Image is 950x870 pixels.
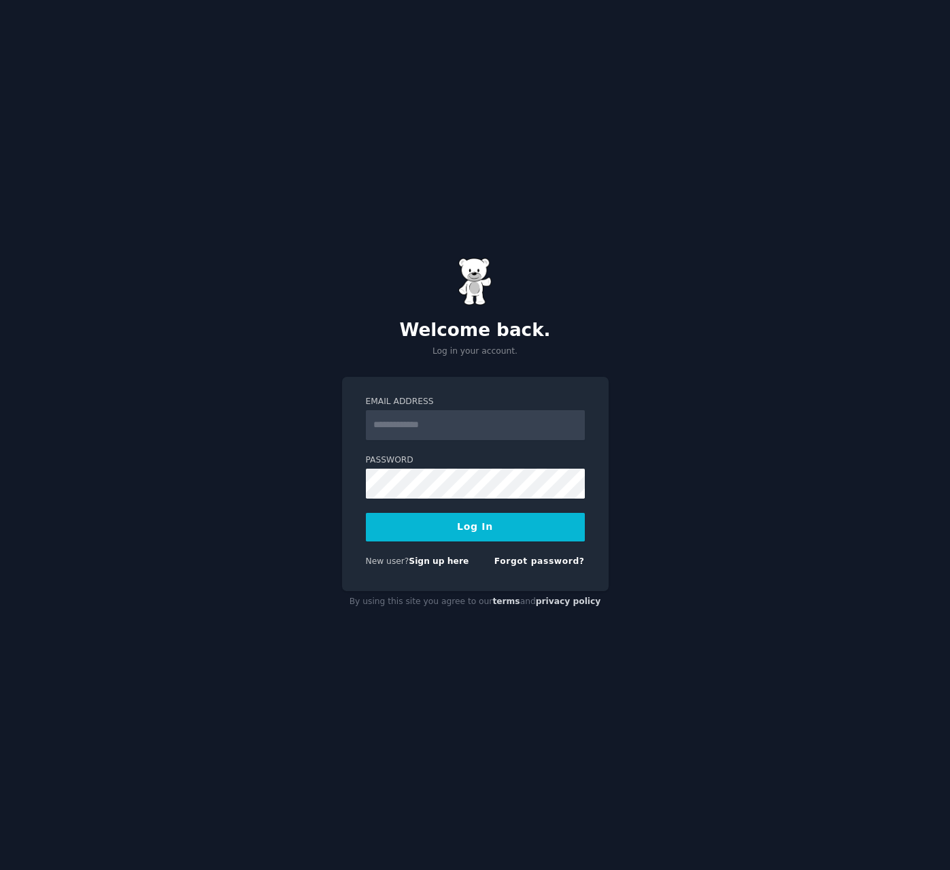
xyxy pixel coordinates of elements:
[342,320,609,341] h2: Welcome back.
[494,556,585,566] a: Forgot password?
[366,513,585,541] button: Log In
[366,556,409,566] span: New user?
[492,597,520,606] a: terms
[366,454,585,467] label: Password
[458,258,492,305] img: Gummy Bear
[409,556,469,566] a: Sign up here
[536,597,601,606] a: privacy policy
[366,396,585,408] label: Email Address
[342,591,609,613] div: By using this site you agree to our and
[342,346,609,358] p: Log in your account.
